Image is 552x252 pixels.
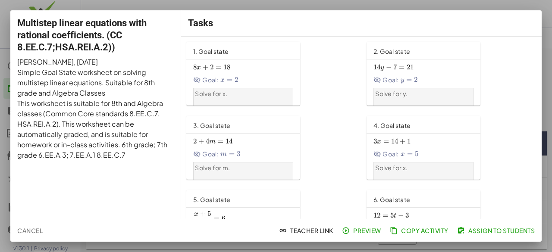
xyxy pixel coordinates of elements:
[398,211,404,220] span: −
[222,214,225,223] span: 6
[186,42,356,106] a: 1. Goal stateGoal:Solve for x.
[203,63,208,72] span: +
[74,57,98,66] span: , [DATE]
[193,76,201,84] i: Goal State is hidden.
[14,223,46,238] button: Cancel
[193,149,219,159] span: Goal:
[210,63,213,72] span: 2
[214,214,220,223] span: =
[17,98,174,160] p: This worksheet is suitable for 8th and Algebra classes (Common Core standards 8.EE.C.7, HSA.REI.A...
[223,63,231,72] span: 18
[383,211,388,220] span: =
[414,75,417,84] span: 2
[193,150,201,158] i: Goal State is hidden.
[394,212,396,219] span: t
[216,63,221,72] span: =
[281,227,333,234] span: Teacher Link
[200,209,206,218] span: +
[407,137,411,146] span: 1
[373,196,410,203] span: 6. Goal state
[195,164,291,172] p: Solve for m.
[209,138,216,145] span: m
[198,137,204,146] span: +
[220,151,227,158] span: m
[386,63,392,72] span: −
[181,10,542,36] div: Tasks
[373,63,381,72] span: 14
[207,209,211,218] span: 5
[375,90,471,98] p: Solve for y.
[17,57,74,66] span: [PERSON_NAME]
[220,77,225,84] span: x
[407,149,413,158] span: =
[211,211,212,221] span: ​
[393,63,397,72] span: 7
[193,47,229,55] span: 1. Goal state
[407,63,414,72] span: 21
[390,211,394,220] span: 5
[193,196,230,203] span: 5. Goal state
[197,64,201,71] span: x
[194,211,198,218] span: x
[229,149,235,158] span: =
[459,227,535,234] span: Assign to Students
[367,116,536,180] a: 4. Goal stateGoal:Solve for x.
[401,151,405,158] span: x
[373,47,410,55] span: 2. Goal state
[373,75,399,84] span: Goal:
[401,77,404,84] span: y
[340,223,385,238] button: Preview
[195,90,291,98] p: Solve for x.
[406,75,412,84] span: =
[237,149,240,158] span: 3
[373,121,411,129] span: 4. Goal state
[383,137,389,146] span: =
[377,138,381,145] span: x
[373,150,381,158] i: Goal State is hidden.
[235,75,238,84] span: 2
[415,149,418,158] span: 5
[17,67,174,98] p: Simple Goal State worksheet on solving multistep linear equations. Suitable for 8th grade and Alg...
[373,137,377,146] span: 3
[206,137,209,146] span: 4
[367,42,536,106] a: 2. Goal stateGoal:Solve for y.
[388,223,452,238] button: Copy Activity
[186,116,356,180] a: 3. Goal stateGoal:Solve for m.
[227,75,232,84] span: =
[193,63,197,72] span: 8
[344,227,381,234] span: Preview
[373,211,381,220] span: 12
[373,76,381,84] i: Goal State is hidden.
[193,121,230,129] span: 3. Goal state
[17,227,43,234] span: Cancel
[392,227,448,234] span: Copy Activity
[405,211,409,220] span: 3
[218,137,223,146] span: =
[17,18,147,53] span: Multistep linear equations with rational coefficients. (CC 8.EE.C.7;HSA.REI.A.2))
[193,137,197,146] span: 2
[193,75,219,84] span: Goal:
[391,137,398,146] span: 14
[375,164,471,172] p: Solve for x.
[226,137,233,146] span: 14
[373,149,399,159] span: Goal:
[455,223,538,238] button: Assign to Students
[380,64,384,71] span: y
[400,137,405,146] span: +
[277,223,337,238] button: Teacher Link
[399,63,405,72] span: =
